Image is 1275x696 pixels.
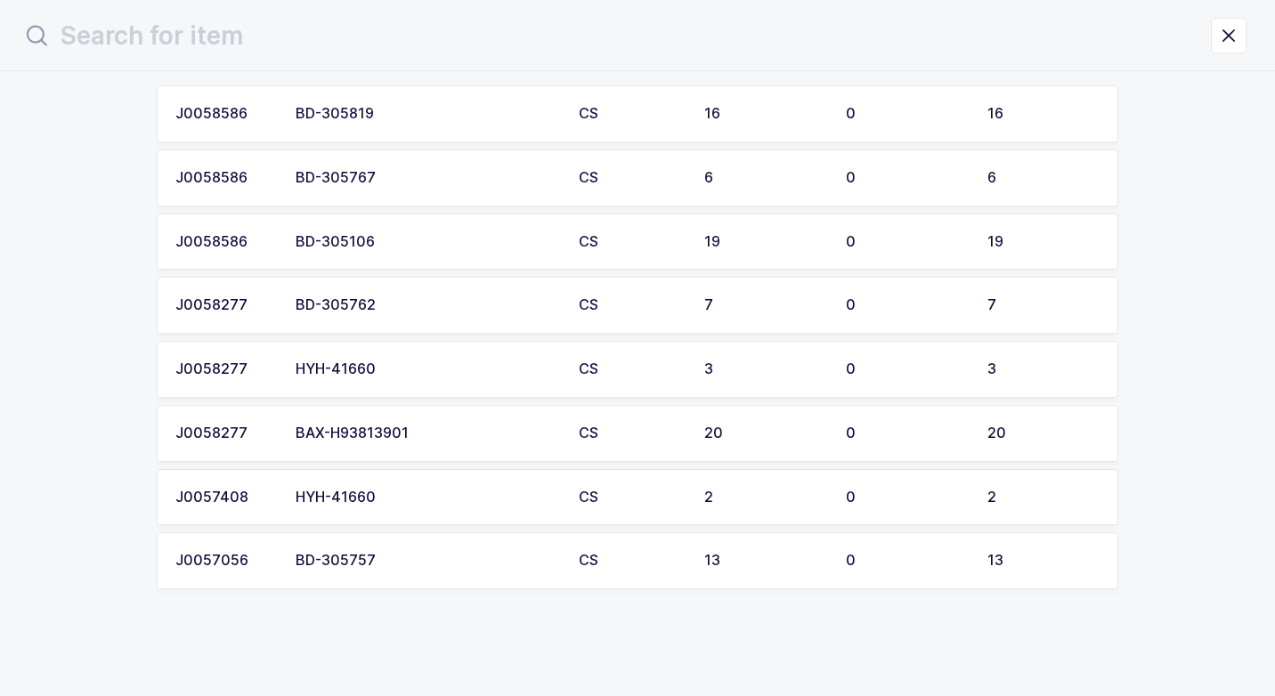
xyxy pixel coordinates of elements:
div: CS [579,170,683,186]
div: 13 [704,553,824,569]
div: CS [579,425,683,441]
div: 0 [846,234,966,250]
div: 16 [704,106,824,122]
div: J0058586 [175,234,274,250]
div: 0 [846,170,966,186]
div: 7 [704,297,824,313]
div: 7 [987,297,1100,313]
div: 0 [846,361,966,377]
div: J0058586 [175,106,274,122]
div: 13 [987,553,1100,569]
div: 0 [846,425,966,441]
div: HYH-41660 [296,361,557,377]
div: J0058277 [175,425,274,441]
div: BD-305106 [296,234,557,250]
div: 19 [987,234,1100,250]
div: CS [579,361,683,377]
div: 0 [846,490,966,506]
div: 0 [846,553,966,569]
div: BD-305767 [296,170,557,186]
div: 20 [987,425,1100,441]
div: CS [579,106,683,122]
div: CS [579,490,683,506]
div: 16 [987,106,1100,122]
button: close drawer [1211,18,1247,53]
div: J0057056 [175,553,274,569]
div: 19 [704,234,824,250]
div: 3 [704,361,824,377]
div: J0058277 [175,297,274,313]
div: 0 [846,106,966,122]
div: HYH-41660 [296,490,557,506]
div: BAX-H93813901 [296,425,557,441]
div: BD-305819 [296,106,557,122]
div: BD-305762 [296,297,557,313]
div: CS [579,234,683,250]
div: CS [579,297,683,313]
input: Search for item [21,14,1211,57]
div: J0058586 [175,170,274,186]
div: 6 [704,170,824,186]
div: 2 [987,490,1100,506]
div: CS [579,553,683,569]
div: 0 [846,297,966,313]
div: 20 [704,425,824,441]
div: 3 [987,361,1100,377]
div: BD-305757 [296,553,557,569]
div: J0058277 [175,361,274,377]
div: J0057408 [175,490,274,506]
div: 6 [987,170,1100,186]
div: 2 [704,490,824,506]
